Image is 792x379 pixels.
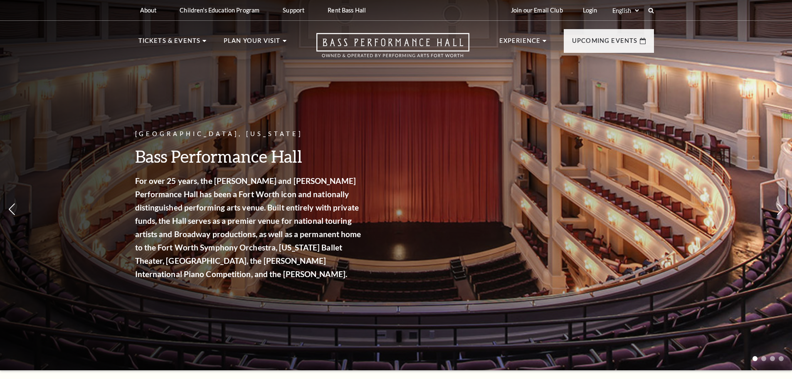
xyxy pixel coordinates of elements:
[135,146,364,167] h3: Bass Performance Hall
[499,36,541,51] p: Experience
[328,7,366,14] p: Rent Bass Hall
[138,36,201,51] p: Tickets & Events
[180,7,259,14] p: Children's Education Program
[135,176,361,279] strong: For over 25 years, the [PERSON_NAME] and [PERSON_NAME] Performance Hall has been a Fort Worth ico...
[224,36,281,51] p: Plan Your Visit
[135,129,364,139] p: [GEOGRAPHIC_DATA], [US_STATE]
[572,36,638,51] p: Upcoming Events
[283,7,304,14] p: Support
[611,7,640,15] select: Select:
[140,7,157,14] p: About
